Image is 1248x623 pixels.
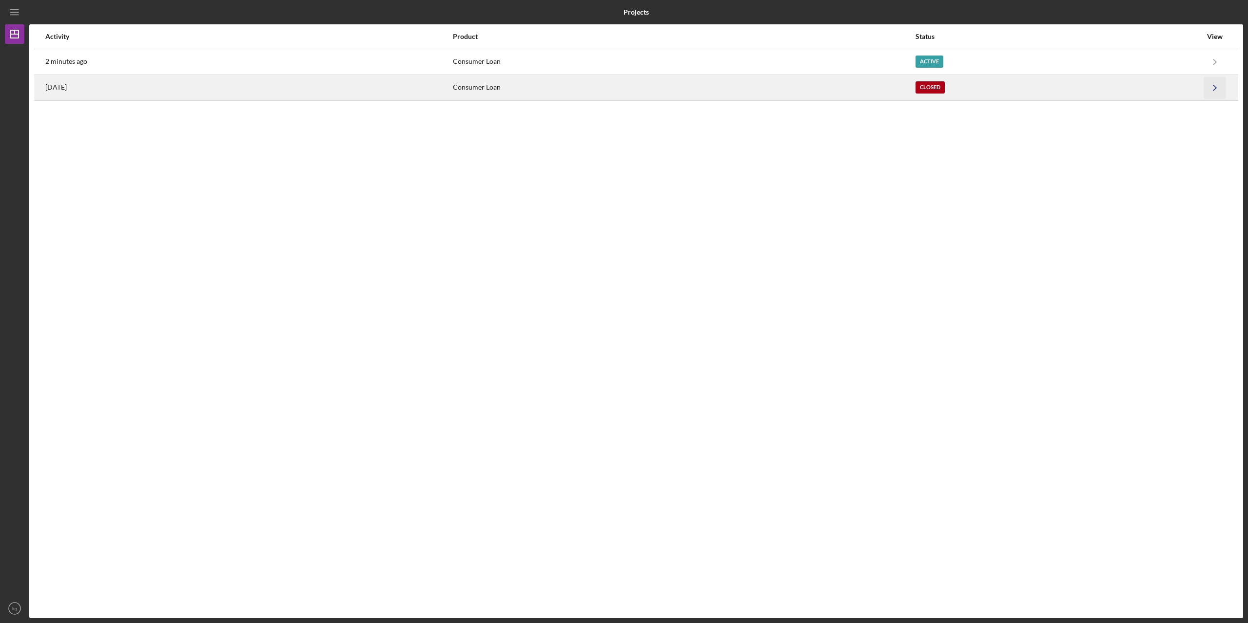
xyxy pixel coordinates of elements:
[916,81,945,94] div: Closed
[916,33,1202,40] div: Status
[45,33,452,40] div: Activity
[453,50,915,74] div: Consumer Loan
[45,57,87,65] time: 2025-09-04 13:47
[453,33,915,40] div: Product
[45,83,67,91] time: 2025-06-16 16:23
[12,606,17,611] text: kg
[1203,33,1227,40] div: View
[916,56,943,68] div: Active
[5,599,24,618] button: kg
[624,8,649,16] b: Projects
[453,76,915,100] div: Consumer Loan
